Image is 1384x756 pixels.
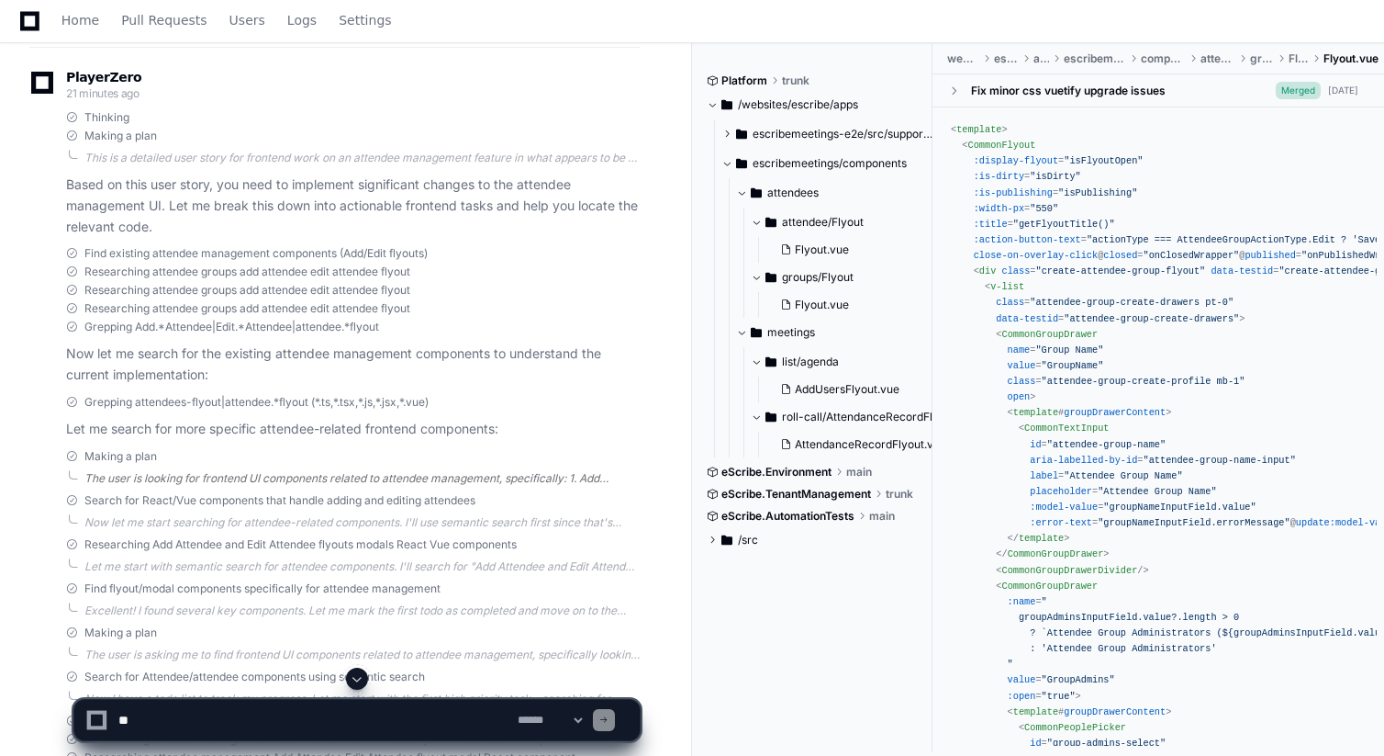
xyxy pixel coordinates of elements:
span: Pull Requests [121,15,206,26]
span: "Group Name" [1035,344,1103,355]
span: CommonGroupDrawer [1001,581,1098,592]
span: Users [229,15,265,26]
svg: Directory [751,322,762,344]
span: Flyout [1289,51,1309,66]
span: closed [1103,250,1137,261]
span: "isFlyoutOpen" [1064,155,1143,166]
span: eScribe.Environment [721,465,832,480]
button: AttendanceRecordFlyout.vue [773,432,946,457]
span: < = = = > [951,329,1244,403]
button: escribemeetings/components [721,149,933,178]
span: "attendee-group-name-input" [1143,455,1295,466]
span: value [1008,360,1036,371]
span: close-on-overlay-click [974,250,1099,261]
span: < # > [1008,407,1172,418]
div: The user is looking for frontend UI components related to attendee management, specifically: 1. A... [84,471,640,486]
button: groups/Flyout [751,263,948,292]
span: CommonGroupDrawer [1008,548,1104,559]
span: "onClosedWrapper" [1144,250,1240,261]
span: AddUsersFlyout.vue [795,382,899,397]
div: This is a detailed user story for frontend work on an attendee management feature in what appears... [84,151,640,165]
span: template [1013,407,1058,418]
span: Home [61,15,99,26]
span: AttendanceRecordFlyout.vue [795,437,946,452]
span: open [1008,391,1031,402]
span: Researching Add Attendee and Edit Attendee flyouts modals React Vue components [84,537,517,552]
svg: Directory [765,211,776,233]
span: Researching attendee groups add attendee edit attendee flyout [84,265,410,279]
span: escribemeetings [1064,51,1126,66]
span: Search for React/Vue components that handle adding and editing attendees [84,493,475,508]
span: name [1008,344,1031,355]
span: :is-publishing [974,187,1053,198]
span: placeholder [1030,486,1092,497]
span: Logs [287,15,317,26]
span: < /> [996,565,1148,576]
span: list/agenda [782,355,839,369]
span: "attendee-group-create-profile mb-1" [1042,376,1245,387]
span: roll-call/AttendanceRecordFlyout [782,410,955,424]
span: :display-flyout [974,155,1058,166]
span: Find flyout/modal components specifically for attendee management [84,581,441,596]
button: attendee/Flyout [751,208,948,237]
span: "getFlyoutTitle()" [1013,219,1115,230]
span: :title [974,219,1008,230]
span: "groupNameInputField.value" [1103,502,1256,513]
span: data-testid [1211,265,1273,276]
svg: Directory [736,123,747,145]
button: /src [707,525,919,555]
span: CommonGroupDrawerDivider [1001,565,1137,576]
span: Making a plan [84,129,157,143]
span: components [1141,51,1186,66]
span: escribemeetings/components [753,156,907,171]
span: groups [1250,51,1274,66]
svg: Directory [765,351,776,373]
div: [DATE] [1328,84,1358,97]
div: Let me start with semantic search for attendee components. I'll search for "Add Attendee and Edit... [84,559,640,574]
span: "GroupName" [1042,360,1104,371]
span: </ > [1008,533,1070,544]
span: Settings [339,15,391,26]
span: CommonFlyout [968,140,1036,151]
span: apps [1033,51,1049,66]
span: eScribe.TenantManagement [721,487,871,502]
span: attendees [1200,51,1235,66]
span: label [1030,470,1058,481]
span: Platform [721,73,767,88]
button: Flyout.vue [773,292,937,318]
svg: Directory [721,529,732,551]
span: "Attendee Group Name" [1098,486,1216,497]
span: div [979,265,996,276]
div: The user is asking me to find frontend UI components related to attendee management, specifically... [84,648,640,662]
span: PlayerZero [66,72,141,83]
span: "isDirty" [1030,171,1080,182]
span: Find existing attendee management components (Add/Edit flyouts) [84,246,428,261]
span: :error-text [1030,517,1092,528]
span: "attendee-group-create-drawers pt-0" [1030,297,1233,308]
span: attendee/Flyout [782,215,864,230]
button: list/agenda [751,347,957,377]
span: Making a plan [84,449,157,464]
span: CommonGroupDrawer [1001,329,1098,340]
span: :action-button-text [974,234,1081,245]
span: aria-labelled-by-id [1030,455,1137,466]
div: Excellent! I found several key components. Let me mark the first todo as completed and move on to... [84,604,640,618]
span: Flyout.vue [1323,51,1378,66]
span: data-testid [996,313,1058,324]
span: websites [947,51,979,66]
span: Grepping attendees-flyout|attendee.*flyout (*.ts,*.tsx,*.js,*.jsx,*.vue) [84,395,429,410]
svg: Directory [765,266,776,288]
span: class [1001,265,1030,276]
p: Let me search for more specific attendee-related frontend components: [66,419,640,440]
svg: Directory [751,182,762,204]
span: "attendee-group-create-drawers" [1064,313,1239,324]
span: class [1008,376,1036,387]
span: groups/Flyout [782,270,854,285]
span: meetings [767,325,815,340]
span: CommonTextInput [1024,423,1109,434]
span: Grepping Add.*Attendee|Edit.*Attendee|attendee.*flyout [84,320,379,334]
span: Researching attendee groups add attendee edit attendee flyout [84,301,410,316]
span: class [996,297,1024,308]
button: /websites/escribe/apps [707,90,919,119]
span: < = = > [951,281,1244,323]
